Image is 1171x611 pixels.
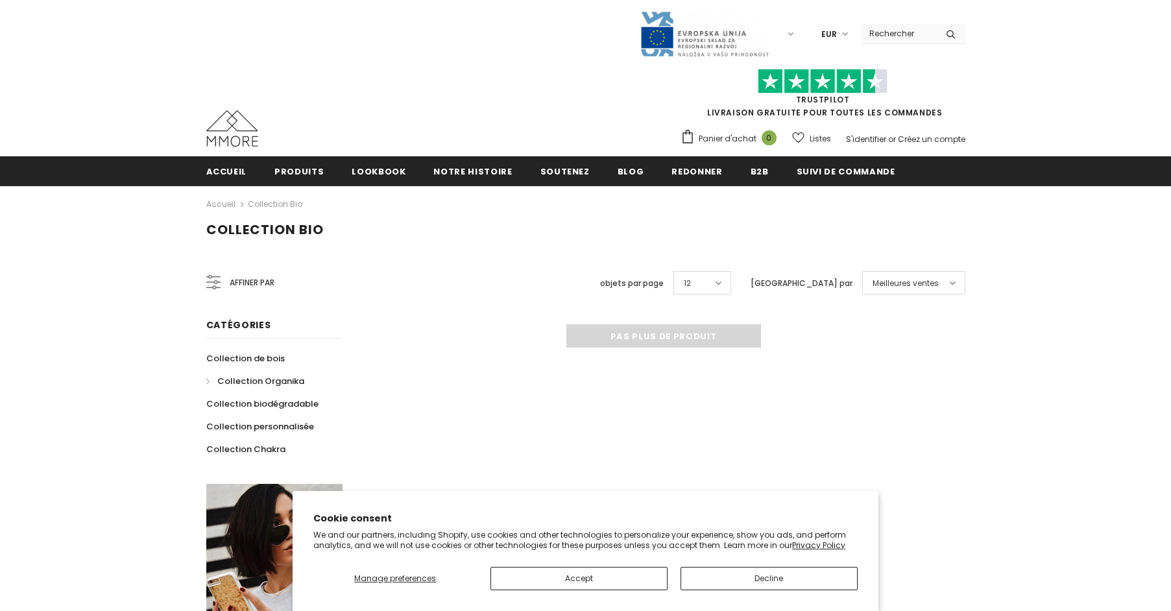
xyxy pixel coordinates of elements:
[810,132,831,145] span: Listes
[846,134,886,145] a: S'identifier
[792,127,831,150] a: Listes
[699,132,756,145] span: Panier d'achat
[206,156,247,186] a: Accueil
[821,28,837,41] span: EUR
[206,443,285,455] span: Collection Chakra
[206,221,324,239] span: Collection Bio
[206,370,304,392] a: Collection Organika
[354,573,436,584] span: Manage preferences
[352,156,405,186] a: Lookbook
[217,375,304,387] span: Collection Organika
[618,165,644,178] span: Blog
[751,156,769,186] a: B2B
[640,28,769,39] a: Javni Razpis
[206,415,314,438] a: Collection personnalisée
[758,69,887,94] img: Faites confiance aux étoiles pilotes
[206,352,285,365] span: Collection de bois
[248,198,302,210] a: Collection Bio
[751,277,852,290] label: [GEOGRAPHIC_DATA] par
[540,156,590,186] a: soutenez
[313,530,858,550] p: We and our partners, including Shopify, use cookies and other technologies to personalize your ex...
[352,165,405,178] span: Lookbook
[862,24,936,43] input: Search Site
[640,10,769,58] img: Javni Razpis
[206,165,247,178] span: Accueil
[684,277,691,290] span: 12
[274,165,324,178] span: Produits
[618,156,644,186] a: Blog
[230,276,274,290] span: Affiner par
[681,75,965,118] span: LIVRAISON GRATUITE POUR TOUTES LES COMMANDES
[274,156,324,186] a: Produits
[671,165,722,178] span: Redonner
[762,130,777,145] span: 0
[540,165,590,178] span: soutenez
[751,165,769,178] span: B2B
[206,392,319,415] a: Collection biodégradable
[490,567,668,590] button: Accept
[313,512,858,525] h2: Cookie consent
[206,438,285,461] a: Collection Chakra
[873,277,939,290] span: Meilleures ventes
[797,165,895,178] span: Suivi de commande
[681,129,783,149] a: Panier d'achat 0
[206,398,319,410] span: Collection biodégradable
[681,567,858,590] button: Decline
[433,156,512,186] a: Notre histoire
[888,134,896,145] span: or
[792,540,845,551] a: Privacy Policy
[206,110,258,147] img: Cas MMORE
[206,318,271,331] span: Catégories
[796,94,850,105] a: TrustPilot
[206,197,235,212] a: Accueil
[206,347,285,370] a: Collection de bois
[671,156,722,186] a: Redonner
[206,420,314,433] span: Collection personnalisée
[600,277,664,290] label: objets par page
[797,156,895,186] a: Suivi de commande
[313,567,477,590] button: Manage preferences
[433,165,512,178] span: Notre histoire
[898,134,965,145] a: Créez un compte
